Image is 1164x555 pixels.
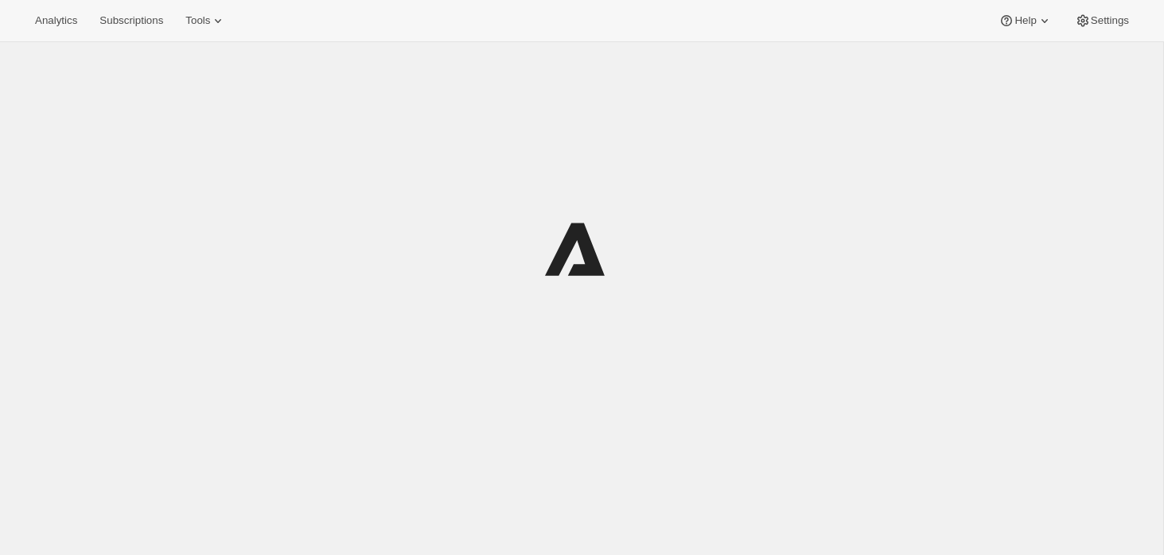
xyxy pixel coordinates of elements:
button: Help [989,10,1061,32]
button: Analytics [25,10,87,32]
span: Tools [185,14,210,27]
span: Analytics [35,14,77,27]
span: Help [1014,14,1036,27]
button: Tools [176,10,236,32]
span: Subscriptions [99,14,163,27]
button: Settings [1065,10,1139,32]
button: Subscriptions [90,10,173,32]
span: Settings [1091,14,1129,27]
